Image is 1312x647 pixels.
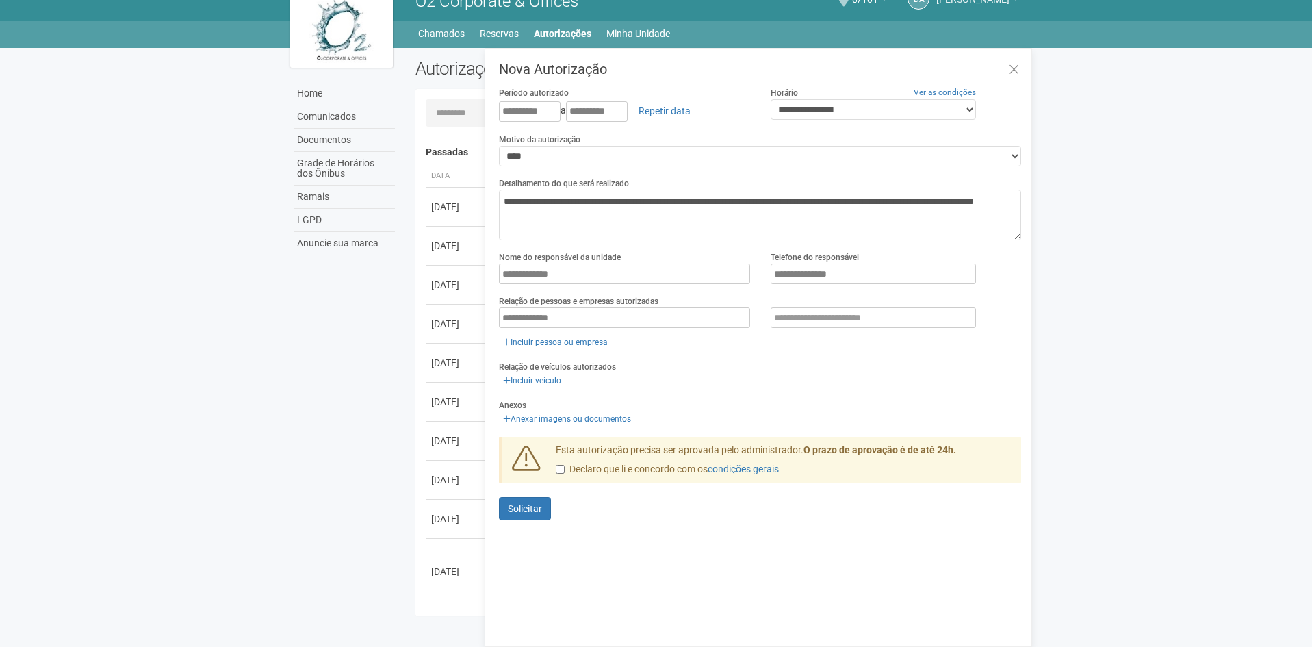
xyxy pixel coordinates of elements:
[499,361,616,373] label: Relação de veículos autorizados
[499,399,526,411] label: Anexos
[914,88,976,97] a: Ver as condições
[499,99,750,123] div: a
[294,105,395,129] a: Comunicados
[294,129,395,152] a: Documentos
[499,295,658,307] label: Relação de pessoas e empresas autorizadas
[499,177,629,190] label: Detalhamento do que será realizado
[294,209,395,232] a: LGPD
[431,565,482,579] div: [DATE]
[294,82,395,105] a: Home
[499,373,565,388] a: Incluir veículo
[431,356,482,370] div: [DATE]
[803,444,956,455] strong: O prazo de aprovação é de até 24h.
[499,62,1021,76] h3: Nova Autorização
[431,473,482,487] div: [DATE]
[499,497,551,520] button: Solicitar
[294,152,395,186] a: Grade de Horários dos Ônibus
[556,463,779,477] label: Declaro que li e concordo com os
[431,200,482,214] div: [DATE]
[431,317,482,331] div: [DATE]
[431,395,482,409] div: [DATE]
[418,24,465,43] a: Chamados
[606,24,670,43] a: Minha Unidade
[534,24,591,43] a: Autorizações
[771,87,798,99] label: Horário
[708,464,779,474] a: condições gerais
[431,239,482,253] div: [DATE]
[426,147,1012,157] h4: Passadas
[630,99,699,123] a: Repetir data
[431,512,482,526] div: [DATE]
[499,251,621,264] label: Nome do responsável da unidade
[431,278,482,292] div: [DATE]
[294,232,395,255] a: Anuncie sua marca
[545,444,1022,483] div: Esta autorização precisa ser aprovada pelo administrador.
[480,24,519,43] a: Reservas
[499,411,635,427] a: Anexar imagens ou documentos
[426,165,487,188] th: Data
[499,335,612,350] a: Incluir pessoa ou empresa
[556,465,565,474] input: Declaro que li e concordo com oscondições gerais
[431,434,482,448] div: [DATE]
[499,134,580,146] label: Motivo da autorização
[294,186,395,209] a: Ramais
[771,251,859,264] label: Telefone do responsável
[415,58,708,79] h2: Autorizações
[499,87,569,99] label: Período autorizado
[508,503,542,514] span: Solicitar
